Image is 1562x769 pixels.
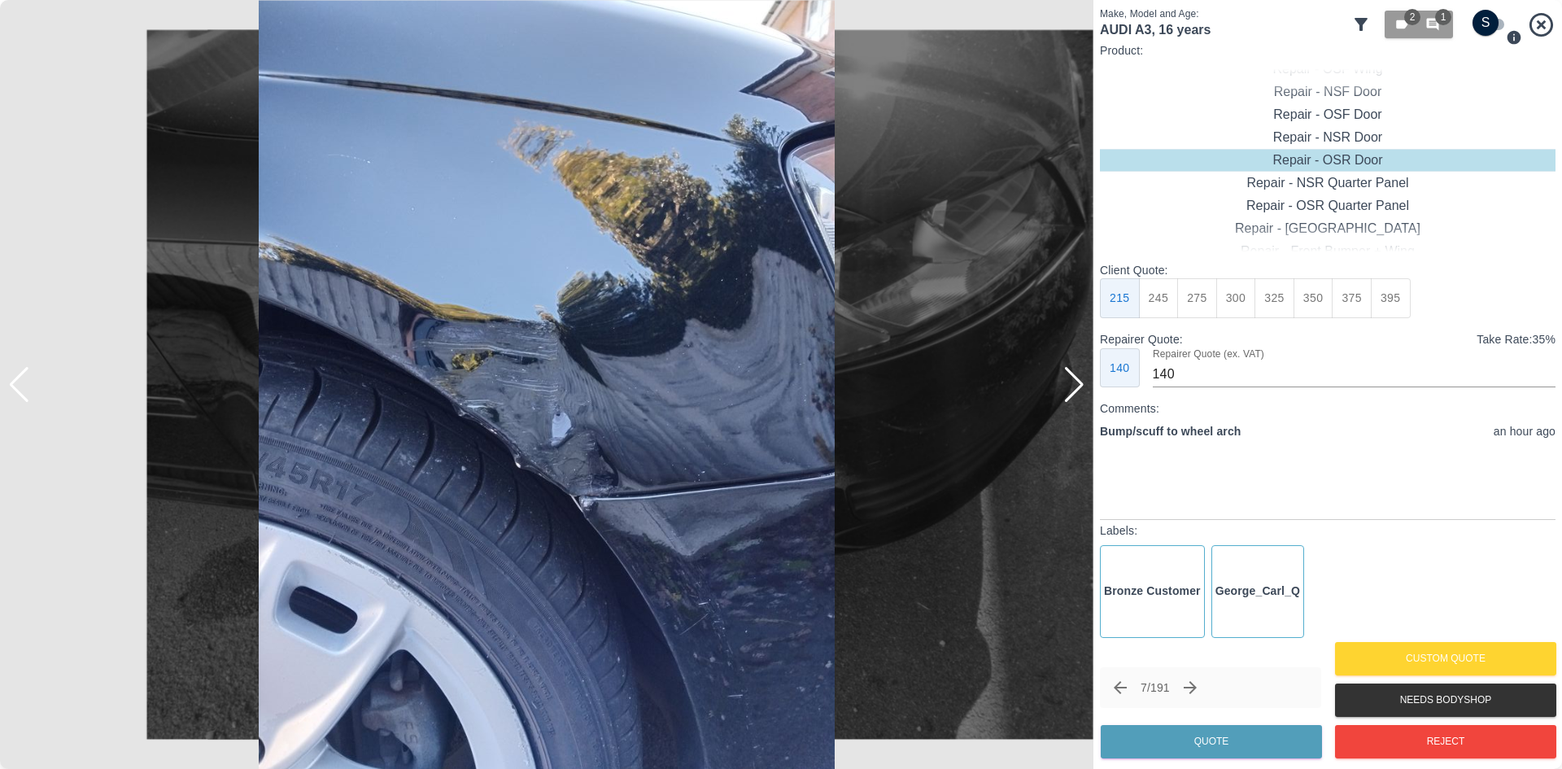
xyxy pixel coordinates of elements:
span: Next/Skip claim (→ or ↓) [1176,674,1204,701]
button: 215 [1100,278,1140,318]
svg: Press Q to switch [1506,29,1522,46]
button: 325 [1254,278,1294,318]
button: Quote [1101,725,1322,758]
button: 300 [1216,278,1256,318]
button: Needs Bodyshop [1335,684,1556,717]
div: Repair - NSR Door [1100,126,1555,149]
button: 140 [1100,348,1140,388]
p: Repairer Quote: [1100,331,1183,347]
p: Bump/scuff to wheel arch [1100,423,1241,440]
p: Make, Model and Age: [1100,7,1345,21]
div: Repair - OSR Quarter Panel [1100,194,1555,217]
div: Repair - OSF Door [1100,103,1555,126]
p: Bronze Customer [1104,583,1201,600]
div: Repair - OSR Door [1100,149,1555,172]
button: Reject [1335,725,1556,758]
p: Product: [1100,42,1555,59]
button: 275 [1177,278,1217,318]
button: 350 [1294,278,1333,318]
div: Repair - Front Bumper + Wing [1100,240,1555,263]
button: 395 [1371,278,1411,318]
div: Repair - NSR Quarter Panel [1100,172,1555,194]
span: 1 [1435,9,1451,25]
p: Take Rate: 35 % [1477,331,1555,348]
p: Labels: [1100,522,1555,539]
p: Comments: [1100,400,1555,417]
button: 375 [1332,278,1372,318]
p: George_Carl_Q [1215,583,1300,600]
label: Repairer Quote (ex. VAT) [1153,347,1264,360]
button: Previous claim [1106,674,1134,701]
p: Client Quote: [1100,262,1555,278]
div: Repair - [GEOGRAPHIC_DATA] [1100,217,1555,240]
span: Previous claim (← or ↑) [1106,674,1134,701]
div: Repair - OSF Wing [1100,58,1555,81]
h1: AUDI A3 , 16 years [1100,21,1345,38]
span: 2 [1404,9,1420,25]
button: 21 [1385,11,1453,38]
div: Repair - NSF Door [1100,81,1555,103]
p: an hour ago [1494,423,1555,440]
button: Next claim [1176,674,1204,701]
button: Custom Quote [1335,642,1556,675]
p: 7 / 191 [1141,679,1170,696]
button: 245 [1139,278,1179,318]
